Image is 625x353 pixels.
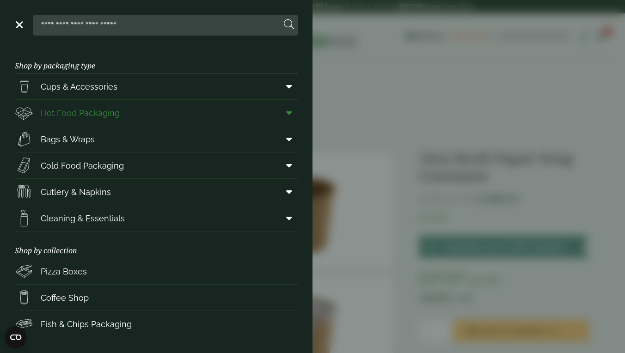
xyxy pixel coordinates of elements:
[15,179,298,205] a: Cutlery & Napkins
[15,288,33,307] img: HotDrink_paperCup.svg
[5,326,27,348] button: Open CMP widget
[15,126,298,152] a: Bags & Wraps
[15,103,33,122] img: Deli_box.svg
[41,212,125,225] span: Cleaning & Essentials
[15,156,33,175] img: Sandwich_box.svg
[15,47,298,73] h3: Shop by packaging type
[15,262,33,280] img: Pizza_boxes.svg
[41,186,111,198] span: Cutlery & Napkins
[15,315,33,333] img: FishNchip_box.svg
[41,292,89,304] span: Coffee Shop
[15,258,298,284] a: Pizza Boxes
[15,311,298,337] a: Fish & Chips Packaging
[15,285,298,310] a: Coffee Shop
[15,73,298,99] a: Cups & Accessories
[15,152,298,178] a: Cold Food Packaging
[15,209,33,227] img: open-wipe.svg
[41,133,95,146] span: Bags & Wraps
[15,205,298,231] a: Cleaning & Essentials
[41,80,117,93] span: Cups & Accessories
[15,130,33,148] img: Paper_carriers.svg
[15,100,298,126] a: Hot Food Packaging
[41,318,132,330] span: Fish & Chips Packaging
[41,107,120,119] span: Hot Food Packaging
[15,231,298,258] h3: Shop by collection
[41,265,87,278] span: Pizza Boxes
[15,183,33,201] img: Cutlery.svg
[41,159,124,172] span: Cold Food Packaging
[15,77,33,96] img: PintNhalf_cup.svg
